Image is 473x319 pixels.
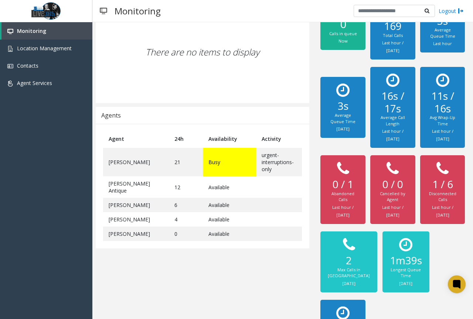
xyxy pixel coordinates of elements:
div: Calls in queue [328,31,358,37]
th: Activity [256,130,302,148]
td: Busy [203,148,256,176]
div: Abandoned Calls [328,191,358,203]
div: Average Queue Time [328,112,358,125]
div: Agents [101,111,121,120]
div: Avg Wrap-Up Time [428,115,457,127]
td: 0 [169,227,203,241]
small: Last hour / [DATE] [332,204,354,218]
small: [DATE] [336,126,350,132]
a: Monitoring [1,22,92,40]
img: logout [458,7,464,15]
div: Max Calls in [GEOGRAPHIC_DATA] [328,267,370,279]
small: [DATE] [399,281,412,286]
td: Available [203,227,256,241]
td: 4 [169,212,203,227]
h3: Monitoring [111,2,164,20]
div: Total Calls [378,33,408,39]
h2: 16s / 17s [378,90,408,115]
td: Available [203,198,256,212]
h2: 0 / 1 [328,178,358,191]
div: Disconnected Calls [428,191,457,203]
td: Available [203,212,256,227]
img: pageIcon [100,2,107,20]
td: [PERSON_NAME] Antique [103,176,169,198]
span: Contacts [17,62,38,69]
small: Last hour / [DATE] [432,128,453,142]
td: 6 [169,198,203,212]
small: Last hour / [DATE] [382,40,404,53]
div: Average Call Length [378,115,408,127]
h2: 0 / 0 [378,178,408,191]
td: [PERSON_NAME] [103,212,169,227]
span: Monitoring [17,27,46,34]
div: Longest Queue Time [390,267,422,279]
small: [DATE] [342,281,355,286]
img: 'icon' [7,81,13,86]
h2: 1m39s [390,254,422,267]
a: Logout [439,7,464,15]
td: Available [203,176,256,198]
th: Availability [203,130,256,148]
h2: 2 [328,254,370,267]
div: There are no items to display [103,9,302,96]
img: 'icon' [7,28,13,34]
td: 21 [169,148,203,176]
h2: 11s / 16s [428,90,457,115]
small: Last hour [433,41,452,46]
th: Agent [103,130,169,148]
h2: 3s [328,100,358,112]
td: 12 [169,176,203,198]
span: Agent Services [17,79,52,86]
div: Average Queue Time [428,27,457,39]
span: Location Management [17,45,72,52]
th: 24h [169,130,203,148]
small: Last hour / [DATE] [382,128,404,142]
h2: 1 / 6 [428,178,457,191]
td: urgent-interruptions-only [256,148,302,176]
img: 'icon' [7,63,13,69]
img: 'icon' [7,46,13,52]
div: Cancelled by Agent [378,191,408,203]
td: [PERSON_NAME] [103,227,169,241]
h2: 0 [328,17,358,31]
td: [PERSON_NAME] [103,148,169,176]
small: Last hour / [DATE] [432,204,453,218]
td: [PERSON_NAME] [103,198,169,212]
small: Now [338,38,348,44]
small: Last hour / [DATE] [382,204,404,218]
